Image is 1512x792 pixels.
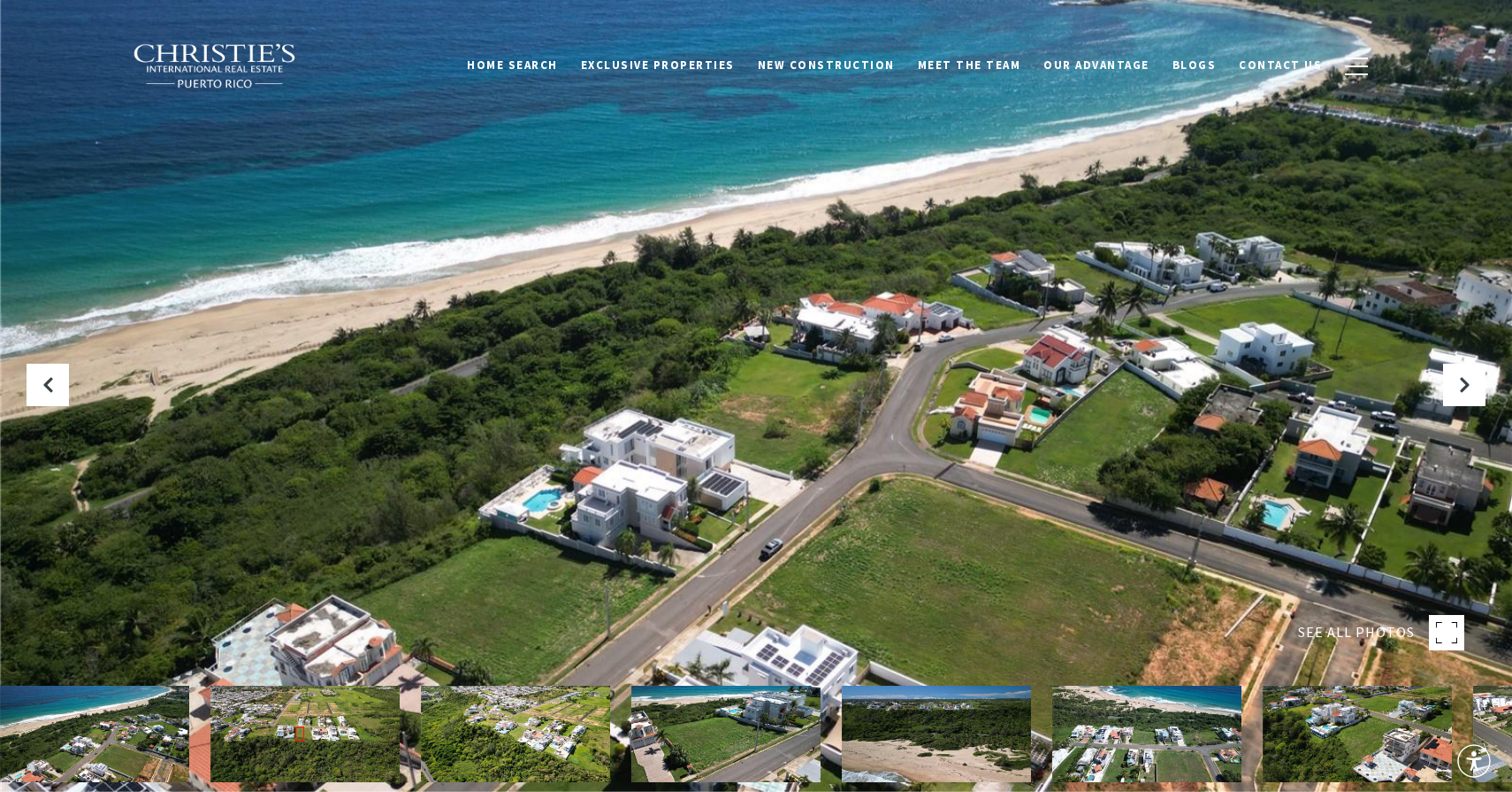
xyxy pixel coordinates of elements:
[746,49,906,82] a: New Construction
[1298,621,1415,644] span: SEE ALL PHOTOS
[1032,49,1161,82] a: Our Advantage
[1043,58,1149,73] span: Our Advantage
[842,686,1031,782] img: MIRADOR DEL CIELO SOLAR 7
[631,686,821,782] img: MIRADOR DEL CIELO SOLAR 7
[455,49,569,82] a: Home Search
[210,686,400,782] img: MIRADOR DEL CIELO SOLAR 7
[906,49,1033,82] a: Meet the Team
[1239,58,1322,73] span: Contact Us
[1172,58,1217,73] span: Blogs
[758,58,895,73] span: New Construction
[1052,686,1241,782] img: MIRADOR DEL CIELO SOLAR 7
[581,58,735,73] span: Exclusive Properties
[133,43,297,89] img: Christie's International Real Estate black text logo
[569,49,746,82] a: Exclusive Properties
[1161,49,1228,82] a: Blogs
[421,686,610,782] img: MIRADOR DEL CIELO SOLAR 7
